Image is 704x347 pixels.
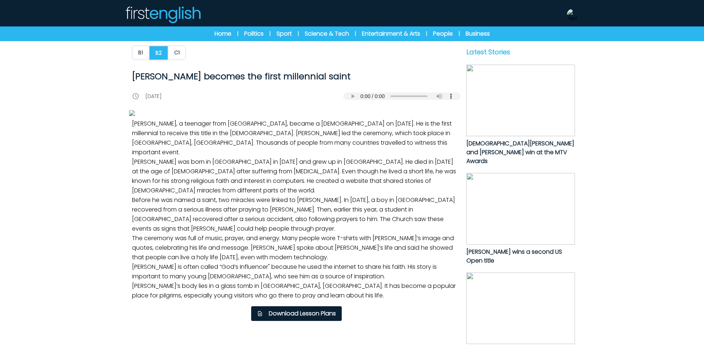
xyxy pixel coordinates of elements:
img: xg0iBAaH1QgcJd5BeCCiWqeXWBCtxwFR844f1TtO.jpg [466,65,575,136]
button: C1 [168,46,186,59]
button: B2 [149,46,168,60]
p: [DATE] [145,93,162,100]
a: Science & Tech [305,29,349,38]
span: | [355,30,356,37]
a: Politics [244,29,264,38]
h1: [PERSON_NAME] becomes the first millennial saint [132,71,461,82]
span: | [269,30,271,37]
p: [PERSON_NAME], a teenager from [GEOGRAPHIC_DATA], became a [DEMOGRAPHIC_DATA] on [DATE]. He is th... [129,116,463,303]
a: People [433,29,453,38]
a: Home [214,29,231,38]
img: jQJNGWd39SCtzOabFOrkOEi3apW5xDjeX0lTPlpB.jpg [466,173,575,245]
span: | [459,30,460,37]
span: | [237,30,238,37]
span: [PERSON_NAME] wins a second US Open title [466,247,562,265]
a: B1 [132,46,149,60]
img: pl9PzjOjgHxcQhXY6Ge1abC5I0PjKhKGR5rK9TYV.jpg [466,272,575,344]
span: | [426,30,427,37]
p: Latest Stories [466,47,575,57]
img: Logo [125,6,201,24]
span: [DEMOGRAPHIC_DATA][PERSON_NAME] and [PERSON_NAME] win at the MTV Awards [466,139,574,165]
audio: Your browser does not support the audio element. [343,93,461,100]
img: idBUw8wlOFhRFgD1DNH7eqyG59K9j6OnHmCXDVG4.jpg [129,110,463,116]
span: | [298,30,299,37]
img: Neil Storey [567,9,579,21]
button: B1 [132,46,149,59]
a: Business [466,29,490,38]
button: Download Lesson Plans [251,306,342,321]
a: C1 [168,46,186,60]
a: Entertainment & Arts [362,29,420,38]
a: [DEMOGRAPHIC_DATA][PERSON_NAME] and [PERSON_NAME] win at the MTV Awards [466,65,575,166]
a: [PERSON_NAME] wins a second US Open title [466,173,575,265]
a: Sport [276,29,292,38]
